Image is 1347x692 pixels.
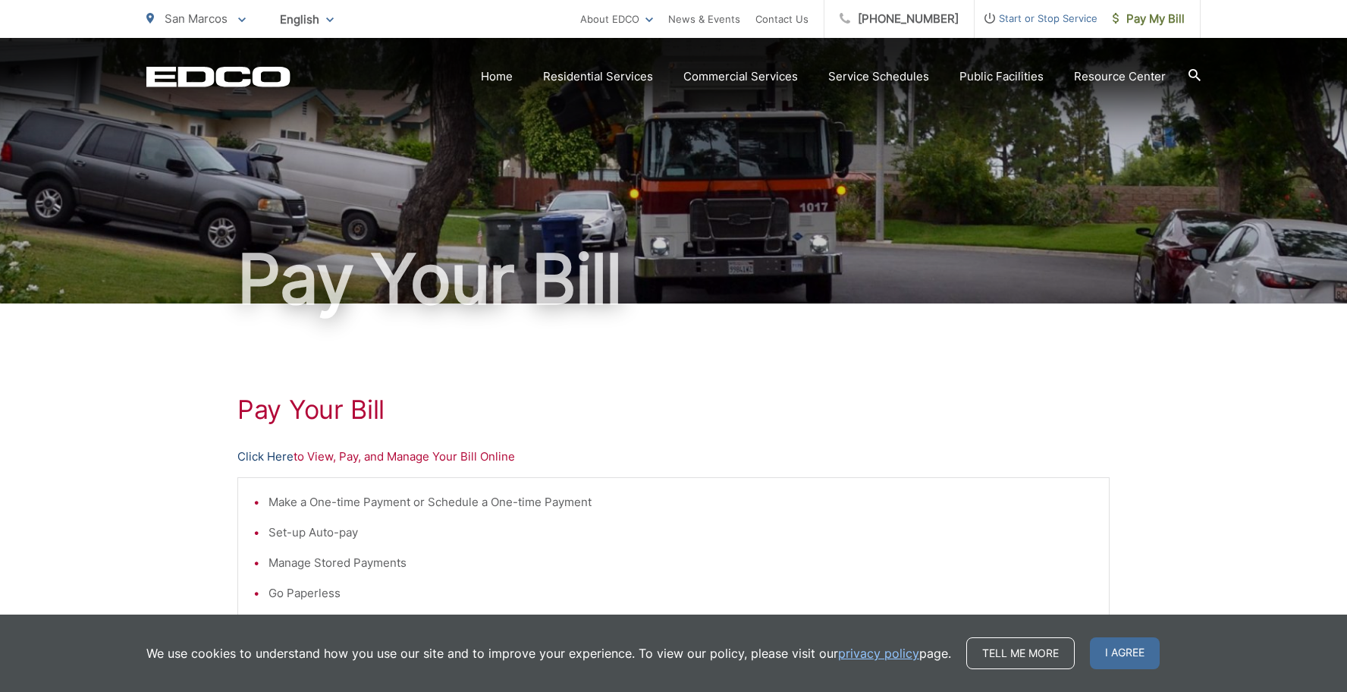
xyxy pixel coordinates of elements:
a: privacy policy [838,644,919,662]
span: English [268,6,345,33]
h1: Pay Your Bill [146,241,1201,317]
a: About EDCO [580,10,653,28]
a: EDCD logo. Return to the homepage. [146,66,290,87]
a: Click Here [237,448,294,466]
li: Manage Stored Payments [268,554,1094,572]
li: Set-up Auto-pay [268,524,1094,542]
p: to View, Pay, and Manage Your Bill Online [237,448,1110,466]
span: San Marcos [165,11,228,26]
li: Make a One-time Payment or Schedule a One-time Payment [268,493,1094,511]
li: Go Paperless [268,584,1094,602]
a: Public Facilities [959,68,1044,86]
a: Resource Center [1074,68,1166,86]
span: Pay My Bill [1113,10,1185,28]
a: Residential Services [543,68,653,86]
a: Tell me more [966,637,1075,669]
span: I agree [1090,637,1160,669]
a: Home [481,68,513,86]
a: News & Events [668,10,740,28]
h1: Pay Your Bill [237,395,1110,425]
a: Commercial Services [683,68,798,86]
a: Contact Us [755,10,809,28]
p: We use cookies to understand how you use our site and to improve your experience. To view our pol... [146,644,951,662]
a: Service Schedules [828,68,929,86]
